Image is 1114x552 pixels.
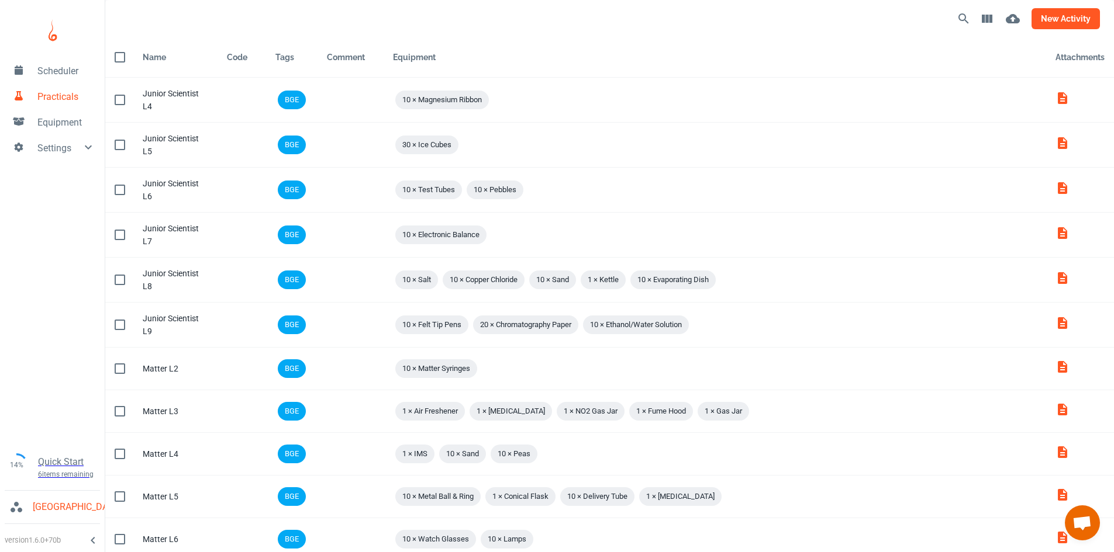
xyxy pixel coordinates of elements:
[560,491,634,502] span: 10 × Delivery Tube
[1056,232,1070,242] a: Kitlist_VXTXysl.pdf
[395,184,462,196] span: 10 × Test Tubes
[1065,505,1100,540] a: Open chat
[557,405,625,417] span: 1 × NO2 Gas Jar
[278,448,306,460] span: BGE
[143,447,208,460] div: Matter L4
[1056,537,1070,546] a: Matter_Technician_Guide_2022_iVQ7cjS.pdf
[529,274,576,286] span: 10 × Sand
[1056,494,1070,504] a: Matter_Technician_Guide_2022_8iyV89h.pdf
[395,94,489,106] span: 10 × Magnesium Ribbon
[583,319,689,331] span: 10 × Ethanol/Water Solution
[143,132,208,158] div: Junior Scientist L5
[395,363,477,374] span: 10 × Matter Syringes
[143,533,208,546] div: Matter L6
[143,50,166,64] div: Name
[1056,50,1105,64] div: Attachments
[395,533,476,545] span: 10 × Watch Glasses
[278,491,306,502] span: BGE
[322,47,370,68] button: Sort
[143,312,208,338] div: Junior Scientist L9
[639,491,722,502] span: 1 × [MEDICAL_DATA]
[278,229,306,241] span: BGE
[143,177,208,203] div: Junior Scientist L6
[1056,452,1070,461] a: Matter_Technician_Guide_2022_yc98Kd5.pdf
[1056,409,1070,418] a: Matter_Technician_Guide_2022_wLtJOKg.pdf
[439,448,486,460] span: 10 × Sand
[491,448,537,460] span: 10 × Peas
[395,448,434,460] span: 1 × IMS
[629,405,693,417] span: 1 × Fume Hood
[278,184,306,196] span: BGE
[395,229,487,241] span: 10 × Electronic Balance
[143,267,208,293] div: Junior Scientist L8
[395,491,481,502] span: 10 × Metal Ball & Ring
[275,50,308,64] div: Tags
[481,533,533,545] span: 10 × Lamps
[1056,188,1070,197] a: Kitlist_hOptYB8.pdf
[470,405,552,417] span: 1 × [MEDICAL_DATA]
[222,47,252,68] button: Sort
[999,5,1027,33] button: Bulk upload
[698,405,749,417] span: 1 × Gas Jar
[630,274,716,286] span: 10 × Evaporating Dish
[278,405,306,417] span: BGE
[143,405,208,418] div: Matter L3
[581,274,626,286] span: 1 × Kettle
[467,184,523,196] span: 10 × Pebbles
[1056,98,1070,107] a: Kitlist_FCnXutu.pdf
[278,533,306,545] span: BGE
[278,363,306,374] span: BGE
[227,50,247,64] div: Code
[138,47,171,68] button: Sort
[1056,277,1070,287] a: Kitlist_WUvrMEM.pdf
[1056,366,1070,376] a: Matter_Technician_Guide_2022.pdf
[1032,8,1100,29] button: new activity
[395,274,438,286] span: 10 × Salt
[327,50,365,64] div: Comment
[395,405,465,417] span: 1 × Air Freshener
[1056,322,1070,332] a: Kitlist_P4rB0Mc.pdf
[143,222,208,248] div: Junior Scientist L7
[473,319,578,331] span: 20 × Chromatography Paper
[395,139,458,151] span: 30 × Ice Cubes
[393,50,1037,64] div: Equipment
[278,319,306,331] span: BGE
[975,7,999,30] button: View Columns
[278,139,306,151] span: BGE
[1056,143,1070,152] a: Kitlist_aS04Ohg.pdf
[143,87,208,113] div: Junior Scientist L4
[143,362,208,375] div: Matter L2
[278,274,306,286] span: BGE
[485,491,556,502] span: 1 × Conical Flask
[278,94,306,106] span: BGE
[395,319,468,331] span: 10 × Felt Tip Pens
[952,7,975,30] button: Search
[143,490,208,503] div: Matter L5
[443,274,525,286] span: 10 × Copper Chloride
